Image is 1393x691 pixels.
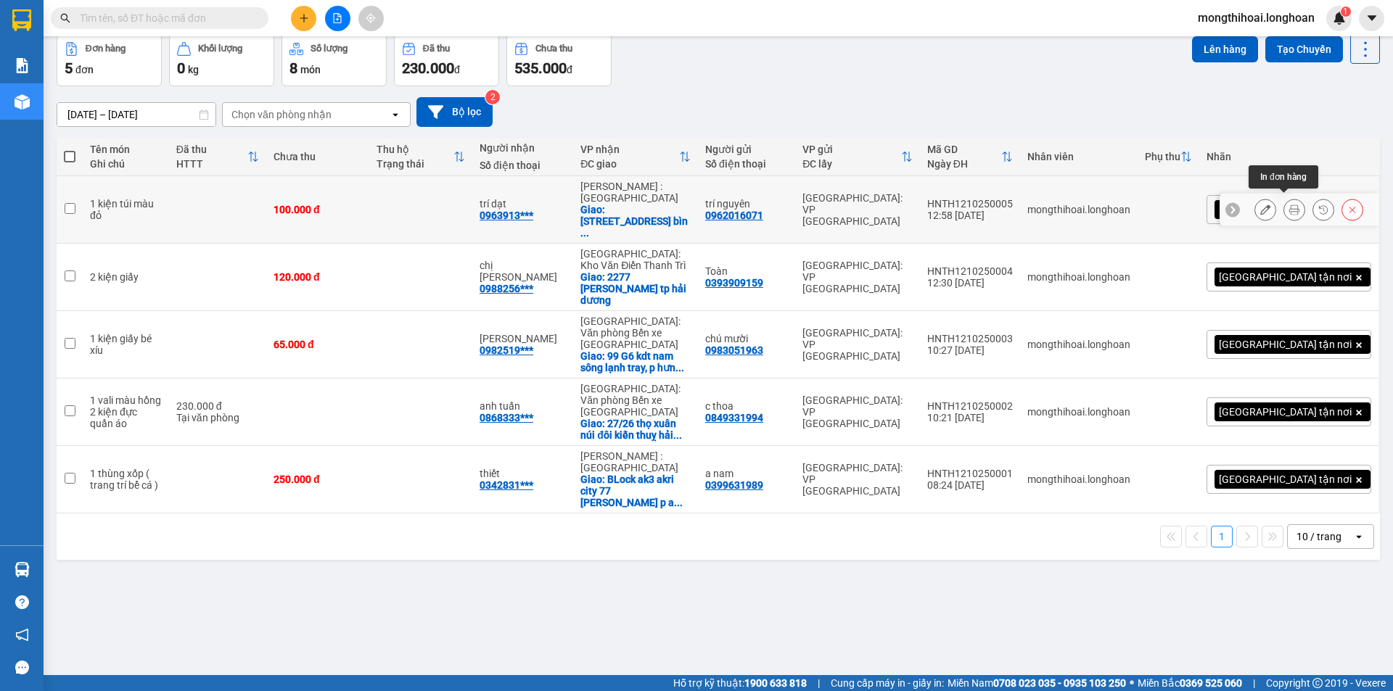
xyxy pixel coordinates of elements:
strong: 0708 023 035 - 0935 103 250 [993,677,1126,689]
div: chú mười [705,333,788,344]
div: [GEOGRAPHIC_DATA]: Văn phòng Bến xe [GEOGRAPHIC_DATA] [580,383,691,418]
div: thiết [480,468,566,479]
div: chị linh [480,260,566,283]
th: Toggle SortBy [920,138,1020,176]
th: Toggle SortBy [1138,138,1199,176]
button: Đơn hàng5đơn [57,34,162,86]
div: 1 vali màu hồng 2 kiện đực quần áo [90,394,162,429]
span: plus [299,13,309,23]
div: Giao: 27/26 thọ xuân núi đôi kiến thuỵ hải phòng [580,418,691,441]
span: [GEOGRAPHIC_DATA] tận nơi [1219,270,1352,284]
span: kg [188,64,199,75]
div: Ngày ĐH [927,158,1001,170]
div: Giao: 99 G6 kdt nam sông lạnh tray, p hưng đạo tp hải phòng [580,350,691,373]
span: aim [366,13,376,23]
div: Đã thu [176,144,247,155]
div: 120.000 đ [274,271,362,283]
div: 1 kiện túi màu đỏ [90,198,162,221]
div: c thoa [705,400,788,412]
div: Người gửi [705,144,788,155]
button: Đã thu230.000đ [394,34,499,86]
div: [PERSON_NAME] : [GEOGRAPHIC_DATA] [580,450,691,473]
th: Toggle SortBy [169,138,266,176]
div: Giao: BLock ak3 akri city 77 võ văn kiệt p an lạc bình tân hcm [580,473,691,508]
button: aim [358,6,384,31]
span: 0 [177,59,185,77]
span: ... [673,429,682,441]
span: file-add [332,13,342,23]
th: Toggle SortBy [795,138,920,176]
button: plus [291,6,316,31]
strong: 1900 633 818 [744,677,807,689]
div: mongthihoai.longhoan [1027,406,1130,418]
div: HNTH1210250005 [927,198,1013,210]
svg: open [390,109,401,120]
div: Sửa đơn hàng [1254,199,1276,220]
div: a nam [705,468,788,479]
span: notification [15,628,29,642]
span: ... [675,362,684,373]
span: [GEOGRAPHIC_DATA] tận nơi [1219,405,1352,418]
span: Miền Nam [948,675,1126,691]
div: In đơn hàng [1249,165,1318,189]
div: [GEOGRAPHIC_DATA]: VP [GEOGRAPHIC_DATA] [802,327,913,362]
div: [GEOGRAPHIC_DATA]: VP [GEOGRAPHIC_DATA] [802,260,913,294]
div: Thu hộ [377,144,453,155]
div: 10 / trang [1297,529,1341,544]
div: Trạng thái [377,158,453,170]
th: Toggle SortBy [573,138,698,176]
div: [PERSON_NAME] : [GEOGRAPHIC_DATA] [580,181,691,204]
div: HNTH1210250001 [927,468,1013,479]
span: 230.000 [402,59,454,77]
div: Ghi chú [90,158,162,170]
img: icon-new-feature [1333,12,1346,25]
div: anh tuấn [480,400,566,412]
div: 12:30 [DATE] [927,277,1013,289]
div: Số điện thoại [705,158,788,170]
span: message [15,661,29,674]
div: Khối lượng [198,44,242,54]
span: | [818,675,820,691]
div: Tên món [90,144,162,155]
div: mongthihoai.longhoan [1027,339,1130,350]
span: đ [567,64,572,75]
div: Đơn hàng [86,44,126,54]
th: Toggle SortBy [369,138,472,176]
div: 0399631989 [705,479,763,491]
div: Nhân viên [1027,151,1130,162]
div: 0849331994 [705,412,763,423]
div: Nhãn [1207,151,1371,162]
div: 230.000 đ [176,400,259,412]
button: caret-down [1359,6,1384,31]
div: 1 kiện giấy bé xíu [90,333,162,356]
div: 10:21 [DATE] [927,412,1013,423]
div: Chọn văn phòng nhận [231,107,332,122]
div: HNTH1210250002 [927,400,1013,412]
strong: 0369 525 060 [1180,677,1242,689]
div: Chưa thu [274,151,362,162]
span: question-circle [15,595,29,609]
button: Bộ lọc [416,97,493,127]
div: Số điện thoại [480,160,566,171]
span: ... [674,497,683,508]
div: trí dạt [480,198,566,210]
div: VP gửi [802,144,901,155]
div: ĐC lấy [802,158,901,170]
span: Miền Bắc [1138,675,1242,691]
span: 8 [289,59,297,77]
div: 0393909159 [705,277,763,289]
div: [GEOGRAPHIC_DATA]: VP [GEOGRAPHIC_DATA] [802,462,913,497]
div: Toàn [705,265,788,277]
span: ... [580,227,589,239]
span: mongthihoai.longhoan [1186,9,1326,27]
sup: 2 [485,90,500,104]
span: món [300,64,321,75]
img: warehouse-icon [15,562,30,577]
div: 100.000 đ [274,204,362,215]
span: caret-down [1365,12,1378,25]
div: 10:27 [DATE] [927,344,1013,356]
span: search [60,13,70,23]
span: ⚪️ [1130,680,1134,686]
img: logo-vxr [12,9,31,31]
img: solution-icon [15,58,30,73]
